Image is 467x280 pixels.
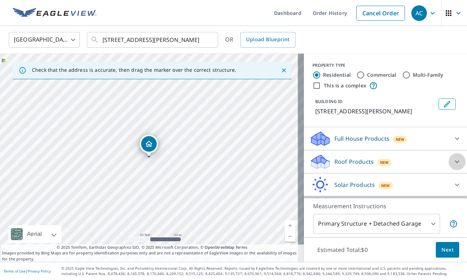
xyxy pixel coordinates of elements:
span: New [396,136,405,142]
div: Aerial [9,225,61,243]
label: This is a complex [324,82,366,89]
a: Upload Blueprint [240,32,295,48]
p: [STREET_ADDRESS][PERSON_NAME] [315,107,436,115]
input: Search by address or latitude-longitude [102,30,204,50]
div: PROPERTY TYPE [312,62,458,69]
div: Dropped pin, building 1, Residential property, 1000 Highland Ave Fort Thomas, KY 41075 [140,135,158,157]
p: | [4,269,51,273]
p: Full House Products [334,134,389,143]
a: Terms of Use [4,269,26,274]
a: Current Level 19, Zoom In [285,220,295,231]
div: Aerial [25,225,44,243]
label: Residential [323,71,351,79]
span: New [380,160,389,165]
a: Cancel Order [356,6,405,21]
a: Terms [235,244,247,250]
div: Full House ProductsNew [310,130,461,147]
p: Roof Products [334,157,374,166]
a: Privacy Policy [28,269,51,274]
a: OpenStreetMap [205,244,234,250]
button: Next [436,242,459,258]
img: EV Logo [13,8,96,18]
span: Upload Blueprint [246,35,289,44]
div: Solar ProductsNew [310,176,461,193]
p: Measurement Instructions [313,202,458,210]
div: OR [225,32,295,48]
span: Your report will include the primary structure and a detached garage if one exists. [449,220,458,228]
p: Estimated Total: $0 [312,242,373,258]
div: AC [411,5,427,21]
label: Multi-Family [413,71,444,79]
div: Primary Structure + Detached Garage [313,214,440,234]
button: Close [279,66,288,75]
button: Edit building 1 [439,98,456,110]
span: Next [441,246,454,254]
span: New [381,183,390,188]
div: [GEOGRAPHIC_DATA] [9,30,80,50]
p: © 2025 Eagle View Technologies, Inc. and Pictometry International Corp. All Rights Reserved. Repo... [61,266,463,276]
label: Commercial [367,71,396,79]
span: © 2025 TomTom, Earthstar Geographics SIO, © 2025 Microsoft Corporation, © [57,244,247,251]
div: Roof ProductsNew [310,153,461,170]
p: BUILDING ID [315,98,343,104]
a: Current Level 19, Zoom Out [285,231,295,242]
p: Solar Products [334,181,375,189]
p: Check that the address is accurate, then drag the marker over the correct structure. [32,67,236,73]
